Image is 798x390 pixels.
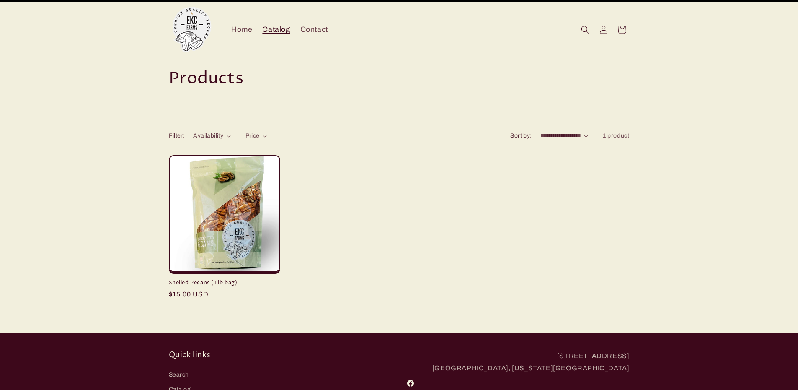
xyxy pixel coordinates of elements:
label: Sort by: [510,133,532,139]
span: 1 product [603,133,629,139]
h1: Products [169,68,630,90]
a: Home [226,20,257,39]
summary: Search [576,21,594,39]
a: Shelled Pecans (1 lb bag) [169,279,280,286]
span: Availability [193,133,223,139]
h2: Quick links [169,350,397,360]
a: Contact [295,20,333,39]
a: Search [169,369,189,382]
img: EKC Pecans [169,7,215,53]
summary: Availability (0 selected) [193,131,230,140]
span: Catalog [262,25,290,34]
summary: Price [245,131,267,140]
span: Price [245,133,260,139]
span: Contact [300,25,328,34]
span: Home [231,25,252,34]
a: Catalog [257,20,295,39]
p: [STREET_ADDRESS] [GEOGRAPHIC_DATA], [US_STATE][GEOGRAPHIC_DATA] [402,350,630,374]
a: EKC Pecans [165,3,218,56]
h2: Filter: [169,131,185,140]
